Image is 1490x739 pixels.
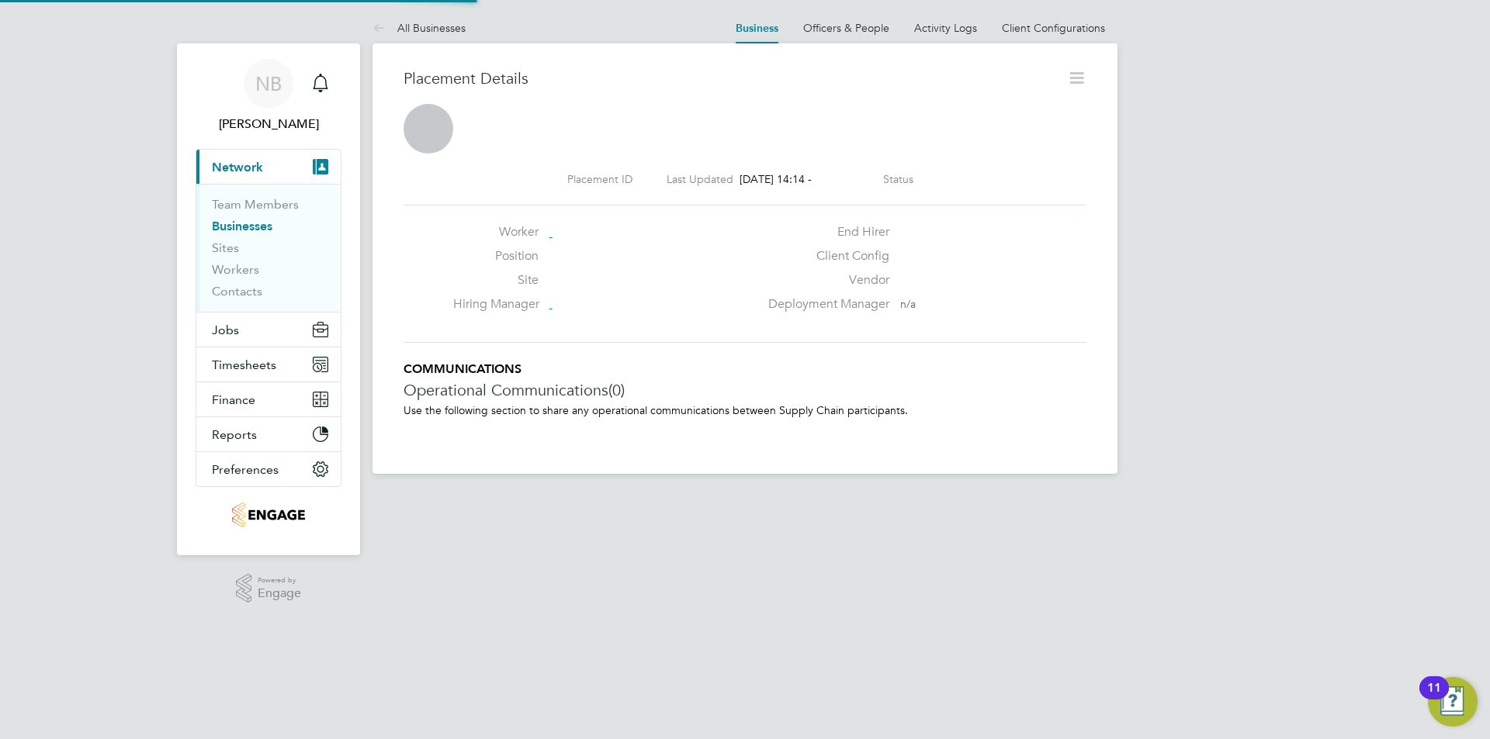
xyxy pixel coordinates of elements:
label: Position [453,248,539,264]
button: Network [196,150,341,184]
label: Deployment Manager [759,296,889,313]
a: Workers [212,262,259,277]
button: Preferences [196,452,341,486]
span: Network [212,160,263,174]
p: Use the following section to share any operational communications between Supply Chain participants. [404,403,1086,417]
a: All Businesses [372,21,466,35]
a: Activity Logs [914,21,977,35]
button: Timesheets [196,347,341,382]
a: Team Members [212,197,299,212]
span: Nick Briant [196,115,341,133]
span: Finance [212,392,255,407]
div: Network [196,184,341,312]
label: Site [453,272,539,288]
img: jambo-logo-retina.png [232,502,304,527]
label: Client Config [759,248,889,264]
button: Finance [196,382,341,416]
label: Worker [453,224,539,240]
a: Sites [212,240,239,255]
button: Open Resource Center, 11 new notifications [1428,677,1478,727]
label: End Hirer [759,224,889,240]
a: NB[PERSON_NAME] [196,59,341,133]
label: Hiring Manager [453,296,539,313]
h3: Placement Details [404,68,1055,88]
a: Business [736,22,778,35]
button: Reports [196,417,341,451]
span: NB [255,74,282,94]
span: [DATE] 14:14 - [740,172,812,186]
span: Reports [212,427,257,442]
label: Status [883,172,913,186]
label: Last Updated [667,172,733,186]
button: Jobs [196,313,341,347]
span: Preferences [212,462,279,477]
span: Jobs [212,323,239,337]
div: 11 [1427,688,1441,708]
a: Powered byEngage [236,574,302,603]
a: Client Configurations [1002,21,1105,35]
h3: Operational Communications [404,380,1086,400]
span: n/a [900,297,916,311]
a: Go to home page [196,502,341,527]
span: Powered by [258,574,301,587]
a: Businesses [212,219,272,233]
label: Placement ID [567,172,632,186]
span: (0) [608,380,625,400]
a: Officers & People [803,21,889,35]
label: Vendor [759,272,889,288]
a: Contacts [212,284,262,299]
span: Timesheets [212,357,276,372]
h5: COMMUNICATIONS [404,361,1086,378]
nav: Main navigation [177,43,360,555]
span: Engage [258,587,301,600]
